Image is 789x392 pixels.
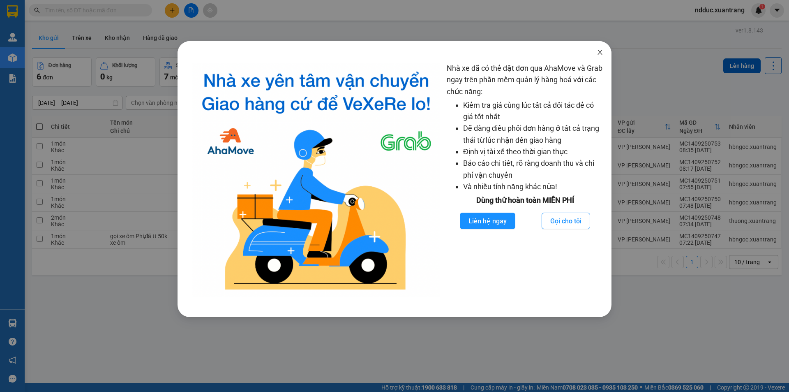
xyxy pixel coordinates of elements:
div: Nhà xe đã có thể đặt đơn qua AhaMove và Grab ngay trên phần mềm quản lý hàng hoá với các chức năng: [447,63,603,297]
div: Dùng thử hoàn toàn MIỄN PHÍ [447,195,603,206]
li: Và nhiều tính năng khác nữa! [463,181,603,193]
span: close [597,49,603,56]
button: Close [588,41,611,64]
span: Liên hệ ngay [468,216,507,226]
img: logo [192,63,440,297]
li: Báo cáo chi tiết, rõ ràng doanh thu và chi phí vận chuyển [463,158,603,181]
button: Gọi cho tôi [542,213,590,229]
li: Định vị tài xế theo thời gian thực [463,146,603,158]
li: Dễ dàng điều phối đơn hàng ở tất cả trạng thái từ lúc nhận đến giao hàng [463,123,603,146]
span: Gọi cho tôi [550,216,581,226]
li: Kiểm tra giá cùng lúc tất cả đối tác để có giá tốt nhất [463,100,603,123]
button: Liên hệ ngay [460,213,515,229]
